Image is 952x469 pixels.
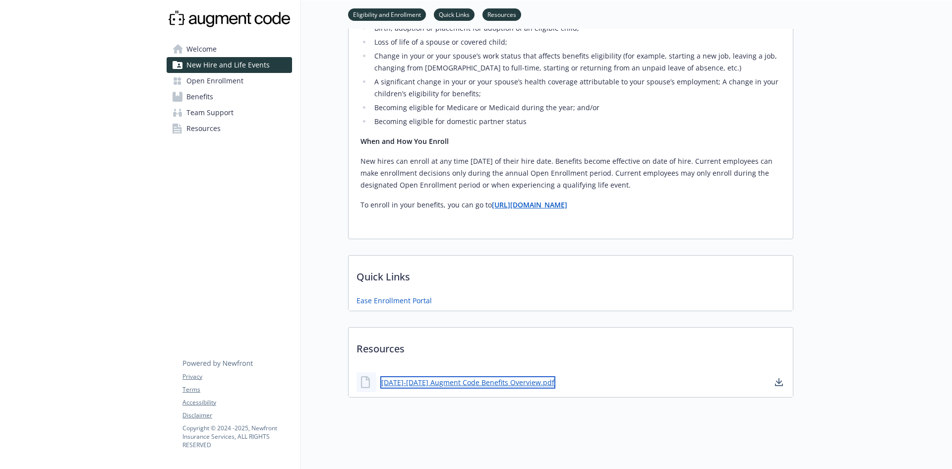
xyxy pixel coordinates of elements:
span: Benefits [186,89,213,105]
a: [DATE]-[DATE] Augment Code Benefits Overview.pdf [380,376,555,389]
a: Privacy [182,372,292,381]
p: Resources [349,328,793,364]
a: Welcome [167,41,292,57]
a: Resources [482,9,521,19]
li: Becoming eligible for domestic partner status [371,116,781,128]
strong: When and How You Enroll [360,136,449,146]
li: Becoming eligible for Medicare or Medicaid during the year; and/or [371,102,781,114]
p: Quick Links [349,256,793,292]
a: Team Support [167,105,292,121]
a: Disclaimer [182,411,292,420]
p: Copyright © 2024 - 2025 , Newfront Insurance Services, ALL RIGHTS RESERVED [182,424,292,449]
span: Open Enrollment [186,73,243,89]
p: New hires can enroll at any time [DATE] of their hire date. Benefits become effective on date of ... [360,155,781,191]
span: New Hire and Life Events [186,57,270,73]
a: download document [773,376,785,388]
li: A significant change in your or your spouse’s health coverage attributable to your spouse’s emplo... [371,76,781,100]
span: Team Support [186,105,234,121]
li: Change in your or your spouse’s work status that affects benefits eligibility (for example, start... [371,50,781,74]
a: Ease Enrollment Portal [357,295,432,306]
a: New Hire and Life Events [167,57,292,73]
a: Accessibility [182,398,292,407]
li: Loss of life of a spouse or covered child; [371,36,781,48]
a: Terms [182,385,292,394]
p: To enroll in your benefits, you can go to [360,199,781,211]
a: Open Enrollment [167,73,292,89]
a: [URL][DOMAIN_NAME] [492,200,567,209]
span: Welcome [186,41,217,57]
a: Quick Links [434,9,475,19]
a: Benefits [167,89,292,105]
span: Resources [186,121,221,136]
a: Eligibility and Enrollment [348,9,426,19]
a: Resources [167,121,292,136]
